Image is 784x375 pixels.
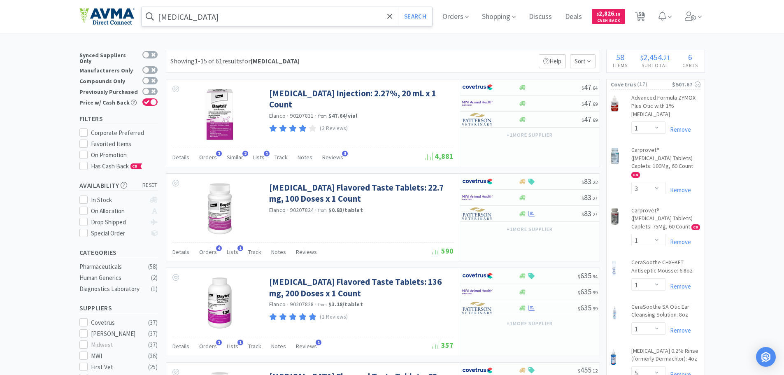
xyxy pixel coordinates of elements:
span: 58 [616,52,624,62]
div: . [634,53,676,61]
p: Help [539,54,566,68]
span: Cash Back [597,19,620,24]
span: Details [172,154,189,161]
span: $ [578,289,580,296]
div: Showing 1-15 of 61 results [170,56,300,67]
span: Details [172,342,189,350]
span: · [287,206,288,214]
span: Track [248,248,261,256]
span: $ [597,12,599,17]
span: Track [248,342,261,350]
h4: Subtotal [634,61,676,69]
a: Carprovet® ([MEDICAL_DATA] Tablets) Caplets: 75Mg, 60 Count CB [631,207,700,234]
span: CB [632,172,640,177]
span: 90207824 [290,206,314,214]
span: Reviews [322,154,343,161]
button: +1more supplier [503,318,556,329]
span: Has Cash Back [91,162,142,170]
img: 77fca1acd8b6420a9015268ca798ef17_1.png [462,270,493,282]
div: Special Order [91,228,146,238]
div: ( 37 ) [148,329,158,339]
strong: [MEDICAL_DATA] [251,57,300,65]
span: 83 [582,193,598,202]
span: 83 [582,209,598,218]
span: $ [578,305,580,312]
span: · [287,300,288,308]
span: for [242,57,300,65]
span: · [315,112,316,119]
a: Elanco [269,112,286,119]
div: Diagnostics Laboratory [79,284,146,294]
img: 77fca1acd8b6420a9015268ca798ef17_1.png [462,175,493,188]
img: 2142abddd5b24bde87a97e01da9e6274_370966.png [611,349,616,365]
a: Elanco [269,300,286,308]
div: Manufacturers Only [79,66,138,73]
a: Advanced Formula ZYMOX Plus Otic with 1% [MEDICAL_DATA] [631,94,700,121]
span: Notes [298,154,312,161]
img: fdce88c4f6db4860ac35304339aa06a3_418479.png [611,260,618,277]
div: Drop Shipped [91,217,146,227]
div: Open Intercom Messenger [756,347,776,367]
span: · [287,112,288,119]
a: Carprovet® ([MEDICAL_DATA] Tablets) Caplets: 100Mg, 60 Count CB [631,146,700,182]
span: Notes [271,248,286,256]
div: ( 1 ) [151,284,158,294]
a: 58 [632,14,649,21]
span: Notes [271,342,286,350]
a: $2,826.18Cash Back [592,5,625,28]
span: CB [131,164,139,169]
span: 357 [432,340,454,350]
span: 6 [688,52,692,62]
a: CeraSoothe CHX+KET Antiseptic Mousse: 6.8oz [631,259,700,278]
div: On Promotion [91,150,158,160]
span: $ [582,117,584,123]
span: 455 [578,365,598,375]
div: $507.67 [672,80,700,89]
div: [PERSON_NAME] [91,329,142,339]
button: +1more supplier [503,224,556,235]
span: ( 17 ) [636,80,672,89]
div: ( 37 ) [148,340,158,350]
div: ( 2 ) [151,273,158,283]
span: . 27 [591,195,598,201]
h5: Suppliers [79,303,158,313]
button: Search [398,7,432,26]
img: 36348b5a72a5487a8f3fa2978929037c_418443.png [611,305,619,321]
span: from [318,113,327,119]
span: . 94 [591,273,598,280]
span: from [318,302,327,307]
span: Similar [227,154,243,161]
img: 4dd06a365ec14e31a8f8eb1c27f2ef1c_416200.jpeg [193,276,247,330]
span: · [315,300,316,308]
span: Reviews [296,342,317,350]
span: 2,826 [597,9,620,17]
span: Covetrus [611,80,636,89]
span: 1 [237,340,243,345]
span: . 18 [614,12,620,17]
span: 83 [582,177,598,186]
span: from [318,207,327,213]
div: ( 36 ) [148,351,158,361]
a: Discuss [526,13,555,21]
span: 2 [242,151,248,156]
div: Price w/ Cash Back [79,98,138,105]
span: Lists [253,154,265,161]
div: ( 58 ) [148,262,158,272]
div: Human Generics [79,273,146,283]
span: 635 [578,271,598,280]
span: 1 [216,151,222,156]
span: $ [640,54,643,62]
h4: Items [607,61,634,69]
div: Previously Purchased [79,88,138,95]
img: 178ba1d8cd1843d3920f32823816c1bf_34505.png [611,95,619,112]
span: . 99 [591,305,598,312]
a: Remove [666,126,691,133]
span: reset [142,181,158,190]
span: 1 [264,151,270,156]
div: Covetrus [91,318,142,328]
a: [MEDICAL_DATA] Injection: 2.27%, 20 mL x 1 Count [269,88,451,110]
span: 2,454 [643,52,662,62]
h5: Availability [79,181,158,190]
span: 1 [316,340,321,345]
input: Search by item, sku, manufacturer, ingredient, size... [142,7,433,26]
